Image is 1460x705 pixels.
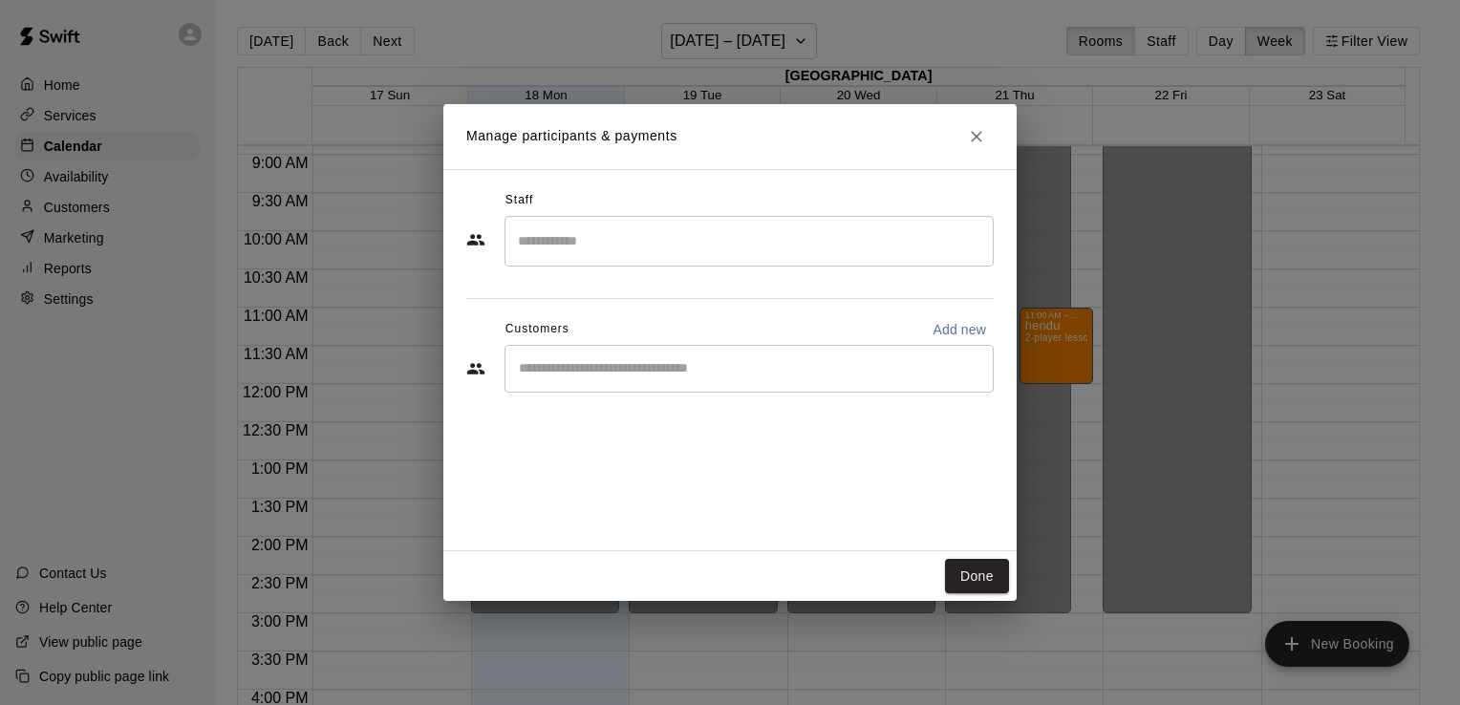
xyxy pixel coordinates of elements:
p: Add new [933,320,986,339]
button: Add new [925,314,994,345]
span: Customers [505,314,569,345]
button: Done [945,559,1009,594]
button: Close [959,119,994,154]
div: Start typing to search customers... [505,345,994,393]
div: Search staff [505,216,994,267]
p: Manage participants & payments [466,126,677,146]
span: Staff [505,185,533,216]
svg: Staff [466,230,485,249]
svg: Customers [466,359,485,378]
